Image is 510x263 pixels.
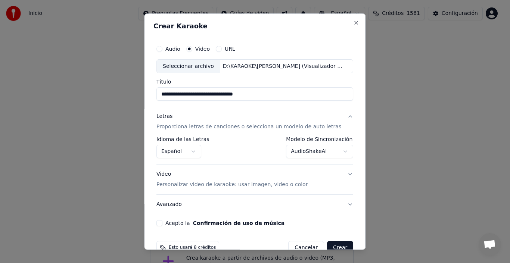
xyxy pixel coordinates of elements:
[156,79,353,84] label: Título
[220,62,347,70] div: D:\KARAOKE\[PERSON_NAME] (Visualizador Oficial).mp4
[156,181,308,188] p: Personalizar video de karaoke: usar imagen, video o color
[156,137,209,142] label: Idioma de las Letras
[156,123,341,131] p: Proporciona letras de canciones o selecciona un modelo de auto letras
[327,241,353,254] button: Crear
[193,220,285,226] button: Acepto la
[156,113,172,120] div: Letras
[156,195,353,214] button: Avanzado
[195,46,210,51] label: Video
[286,137,354,142] label: Modelo de Sincronización
[156,137,353,164] div: LetrasProporciona letras de canciones o selecciona un modelo de auto letras
[169,245,216,251] span: Esto usará 8 créditos
[289,241,324,254] button: Cancelar
[165,220,284,226] label: Acepto la
[156,165,353,194] button: VideoPersonalizar video de karaoke: usar imagen, video o color
[156,107,353,137] button: LetrasProporciona letras de canciones o selecciona un modelo de auto letras
[157,59,220,73] div: Seleccionar archivo
[156,170,308,188] div: Video
[225,46,235,51] label: URL
[153,22,356,29] h2: Crear Karaoke
[165,46,180,51] label: Audio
